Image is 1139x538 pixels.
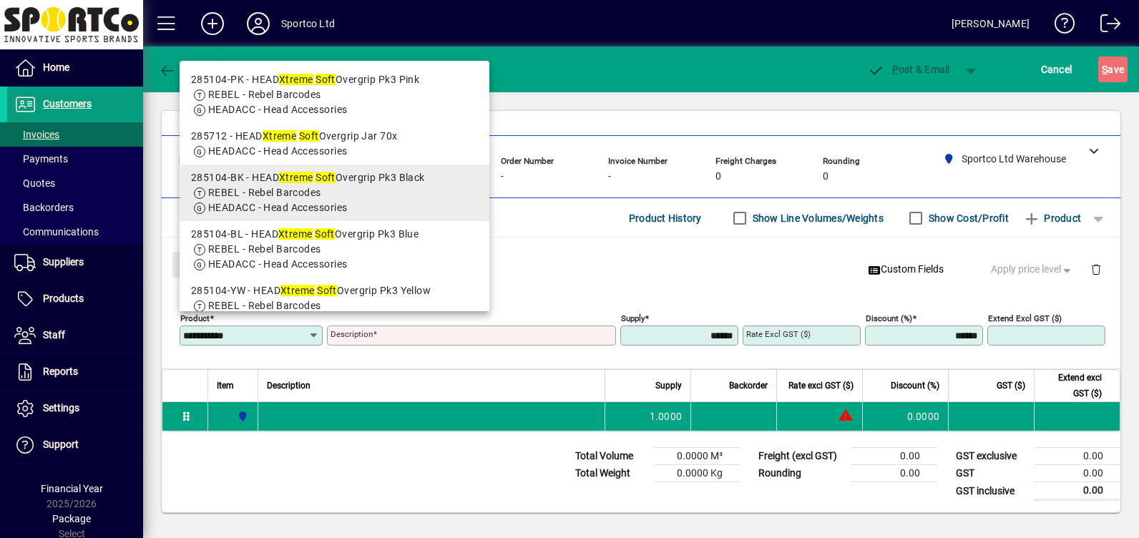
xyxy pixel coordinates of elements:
td: Freight (excl GST) [751,448,851,465]
span: REBEL - Rebel Barcodes [208,243,321,255]
em: Xtreme [279,74,313,85]
span: 2176 - Life Time Tennis [179,108,280,119]
button: Cancel [1037,57,1076,82]
td: GST exclusive [949,448,1035,465]
span: P [892,64,899,75]
button: Close [172,252,221,278]
div: 285104-BK - HEAD Overgrip Pk3 Black [191,170,478,185]
td: 0.00 [851,448,937,465]
span: Rate excl GST ($) [788,378,854,393]
span: 0 [715,171,721,182]
td: 0.00 [1035,448,1120,465]
span: GST ($) [997,378,1025,393]
span: Discount (%) [891,378,939,393]
em: Xtreme [263,130,297,142]
span: Package [52,513,91,524]
mat-label: Product [180,313,210,323]
app-page-header-button: Back [143,57,222,82]
div: 285104-PK - HEAD Overgrip Pk3 Pink [191,72,478,87]
span: Item [217,378,234,393]
span: REBEL - Rebel Barcodes [208,300,321,311]
mat-label: Extend excl GST ($) [988,313,1062,323]
span: S [1102,64,1108,75]
button: Post & Email [860,57,957,82]
span: Supply [655,378,682,393]
td: Rounding [751,465,851,482]
a: Invoices [7,122,143,147]
a: Logout [1090,3,1121,49]
span: Apply price level [991,262,1074,277]
em: Soft [299,130,319,142]
mat-option: 285104-YW - HEAD Xtreme Soft Overgrip Pk3 Yellow [180,278,489,334]
span: HEADACC - Head Accessories [208,258,347,270]
span: Cancel [1041,58,1072,81]
span: Quotes [14,177,55,189]
td: 0.0000 [862,402,948,431]
td: Total Volume [568,448,654,465]
app-page-header-button: Delete [1079,263,1113,275]
span: Extend excl GST ($) [1043,370,1102,401]
span: ave [1102,58,1124,81]
span: Communications [14,226,99,238]
span: [DATE] [179,171,208,182]
mat-label: Rate excl GST ($) [746,329,811,339]
div: Sportco Ltd [281,12,335,35]
span: 1.0000 [650,409,683,424]
span: Backorders [14,202,74,213]
mat-option: 285104-PK - HEAD Xtreme Soft Overgrip Pk3 Pink [180,67,489,123]
td: GST [949,465,1035,482]
em: Xtreme [280,285,315,296]
span: Home [43,62,69,73]
button: Custom Fields [862,257,949,283]
span: Product History [629,207,702,230]
span: Support [43,439,79,450]
span: HEADACC - Head Accessories [208,145,347,157]
div: Customer Invoice [233,58,371,81]
a: Reports [7,354,143,390]
span: - [501,171,504,182]
div: 285104-YW - HEAD Overgrip Pk3 Yellow [191,283,478,298]
span: HEADACC - Head Accessories [208,202,347,213]
button: Save [1098,57,1128,82]
span: Staff [43,329,65,341]
a: Support [7,427,143,463]
span: ost & Email [867,64,950,75]
span: Invoices [14,129,59,140]
span: Reports [43,366,78,377]
a: Settings [7,391,143,426]
td: GST inclusive [949,482,1035,500]
div: 285104-BL - HEAD Overgrip Pk3 Blue [191,227,478,242]
span: Suppliers [43,256,84,268]
a: Staff [7,318,143,353]
button: Apply price level [985,257,1080,283]
a: Suppliers [7,245,143,280]
span: HEADACC - Head Accessories [208,104,347,115]
div: Product [162,238,1120,290]
span: Backorder [729,378,768,393]
td: 0.0000 M³ [654,448,740,465]
label: Show Line Volumes/Weights [750,211,884,225]
em: Soft [317,285,337,296]
a: Knowledge Base [1044,3,1075,49]
mat-option: 285104-BL - HEAD Xtreme Soft Overgrip Pk3 Blue [180,221,489,278]
mat-option: 285104-BK - HEAD Xtreme Soft Overgrip Pk3 Black [180,165,489,221]
span: Back [158,64,206,75]
a: Backorders [7,195,143,220]
a: Home [7,50,143,86]
span: Sportco Ltd Warehouse [233,409,250,424]
a: Quotes [7,171,143,195]
span: - [608,171,611,182]
div: [PERSON_NAME] [952,12,1030,35]
a: Communications [7,220,143,244]
button: Profile [235,11,281,36]
span: Customers [43,98,92,109]
app-page-header-button: Close [169,258,225,270]
em: Xtreme [278,228,313,240]
em: Soft [316,74,336,85]
td: 0.00 [1035,482,1120,500]
span: Close [178,253,215,277]
mat-label: Description [331,329,373,339]
td: 0.00 [1035,465,1120,482]
td: Total Weight [568,465,654,482]
button: Add [190,11,235,36]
